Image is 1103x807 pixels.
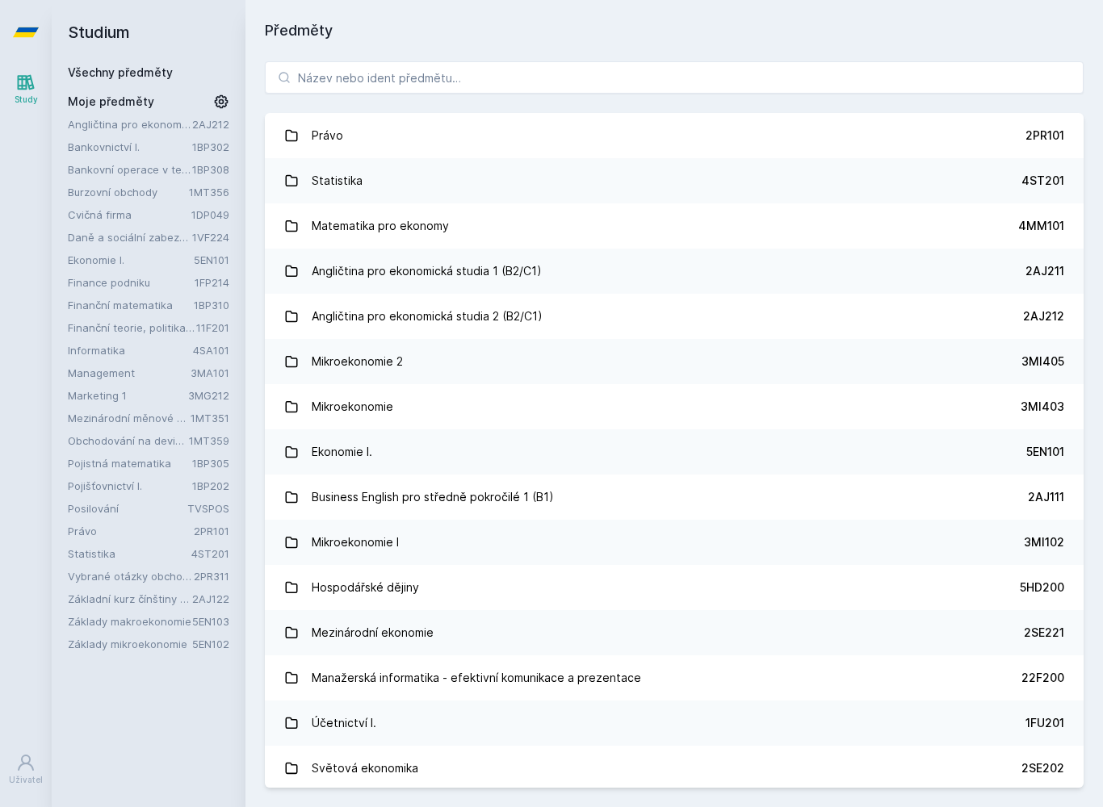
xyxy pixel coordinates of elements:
[265,19,1084,42] h1: Předměty
[192,118,229,131] a: 2AJ212
[191,208,229,221] a: 1DP049
[192,457,229,470] a: 1BP305
[192,592,229,605] a: 2AJ122
[1024,625,1064,641] div: 2SE221
[68,613,192,629] a: Základy makroekonomie
[196,321,229,334] a: 11F201
[68,568,194,584] a: Vybrané otázky obchodního práva
[192,231,229,244] a: 1VF224
[68,184,189,200] a: Burzovní obchody
[68,94,154,110] span: Moje předměty
[1020,579,1064,596] div: 5HD200
[194,253,229,266] a: 5EN101
[1024,534,1064,550] div: 3MI102
[265,746,1084,791] a: Světová ekonomika 2SE202
[312,391,393,423] div: Mikroekonomie
[68,297,194,313] a: Finanční matematika
[1025,263,1064,279] div: 2AJ211
[312,210,449,242] div: Matematika pro ekonomy
[68,433,189,449] a: Obchodování na devizovém trhu
[265,61,1084,94] input: Název nebo ident předmětu…
[265,113,1084,158] a: Právo 2PR101
[68,546,191,562] a: Statistika
[192,163,229,176] a: 1BP308
[312,345,403,378] div: Mikroekonomie 2
[265,339,1084,384] a: Mikroekonomie 2 3MI405
[68,365,191,381] a: Management
[265,384,1084,429] a: Mikroekonomie 3MI403
[191,366,229,379] a: 3MA101
[1025,715,1064,731] div: 1FU201
[189,186,229,199] a: 1MT356
[68,320,196,336] a: Finanční teorie, politika a instituce
[68,523,194,539] a: Právo
[3,745,48,794] a: Uživatel
[265,565,1084,610] a: Hospodářské dějiny 5HD200
[265,655,1084,700] a: Manažerská informatika - efektivní komunikace a prezentace 22F200
[195,276,229,289] a: 1FP214
[1021,353,1064,370] div: 3MI405
[193,344,229,357] a: 4SA101
[1025,128,1064,144] div: 2PR101
[312,481,554,513] div: Business English pro středně pokročilé 1 (B1)
[9,774,43,786] div: Uživatel
[1028,489,1064,505] div: 2AJ111
[68,387,188,403] a: Marketing 1
[265,249,1084,294] a: Angličtina pro ekonomická studia 1 (B2/C1) 2AJ211
[265,203,1084,249] a: Matematika pro ekonomy 4MM101
[68,252,194,268] a: Ekonomie I.
[68,478,192,494] a: Pojišťovnictví I.
[1023,308,1064,324] div: 2AJ212
[189,434,229,447] a: 1MT359
[312,436,372,468] div: Ekonomie I.
[68,410,191,426] a: Mezinárodní měnové a finanční instituce
[68,591,192,607] a: Základní kurz čínštiny B (A1)
[312,752,418,784] div: Světová ekonomika
[1026,444,1064,460] div: 5EN101
[312,526,399,558] div: Mikroekonomie I
[265,520,1084,565] a: Mikroekonomie I 3MI102
[68,229,192,245] a: Daně a sociální zabezpečení
[192,140,229,153] a: 1BP302
[68,455,192,471] a: Pojistná matematika
[188,389,229,402] a: 3MG212
[312,300,543,332] div: Angličtina pro ekonomická studia 2 (B2/C1)
[68,161,192,178] a: Bankovní operace v teorii a praxi
[194,570,229,583] a: 2PR311
[312,707,376,739] div: Účetnictví I.
[1021,173,1064,189] div: 4ST201
[312,165,363,197] div: Statistika
[68,342,193,358] a: Informatika
[194,525,229,537] a: 2PR101
[192,615,229,628] a: 5EN103
[191,547,229,560] a: 4ST201
[191,412,229,424] a: 1MT351
[68,636,192,652] a: Základy mikroekonomie
[312,255,542,287] div: Angličtina pro ekonomická studia 1 (B2/C1)
[15,94,38,106] div: Study
[68,139,192,155] a: Bankovnictví I.
[187,502,229,515] a: TVSPOS
[1021,399,1064,415] div: 3MI403
[265,475,1084,520] a: Business English pro středně pokročilé 1 (B1) 2AJ111
[1018,218,1064,234] div: 4MM101
[68,500,187,516] a: Posilování
[3,65,48,114] a: Study
[68,274,195,291] a: Finance podniku
[192,638,229,650] a: 5EN102
[312,617,434,649] div: Mezinárodní ekonomie
[1021,670,1064,686] div: 22F200
[192,479,229,492] a: 1BP202
[68,65,173,79] a: Všechny předměty
[265,158,1084,203] a: Statistika 4ST201
[265,294,1084,339] a: Angličtina pro ekonomická studia 2 (B2/C1) 2AJ212
[194,299,229,312] a: 1BP310
[312,662,641,694] div: Manažerská informatika - efektivní komunikace a prezentace
[68,116,192,132] a: Angličtina pro ekonomická studia 2 (B2/C1)
[312,119,343,152] div: Právo
[265,700,1084,746] a: Účetnictví I. 1FU201
[1021,760,1064,776] div: 2SE202
[265,429,1084,475] a: Ekonomie I. 5EN101
[68,207,191,223] a: Cvičná firma
[312,571,419,604] div: Hospodářské dějiny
